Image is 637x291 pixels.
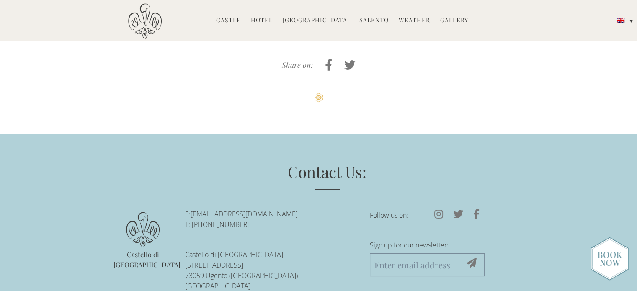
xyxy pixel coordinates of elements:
a: [GEOGRAPHIC_DATA] [283,16,349,26]
img: logo.png [126,212,160,247]
a: Hotel [251,16,273,26]
input: Enter email address [370,253,485,276]
img: English [617,18,624,23]
a: Castle [216,16,241,26]
a: [EMAIL_ADDRESS][DOMAIN_NAME] [191,209,298,219]
h4: Share on: [282,61,313,70]
a: Weather [399,16,430,26]
img: new-booknow.png [591,237,629,281]
p: Castello di [GEOGRAPHIC_DATA] [113,250,173,270]
label: Sign up for our newsletter: [370,239,485,253]
p: Follow us on: [370,209,485,221]
h3: Contact Us: [137,161,518,190]
a: Gallery [440,16,468,26]
p: E: T: [PHONE_NUMBER] [185,209,357,230]
a: Salento [359,16,389,26]
img: Castello di Ugento [128,3,162,39]
p: Castello di [GEOGRAPHIC_DATA] [STREET_ADDRESS] 73059 Ugento ([GEOGRAPHIC_DATA]) [GEOGRAPHIC_DATA] [185,250,357,291]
